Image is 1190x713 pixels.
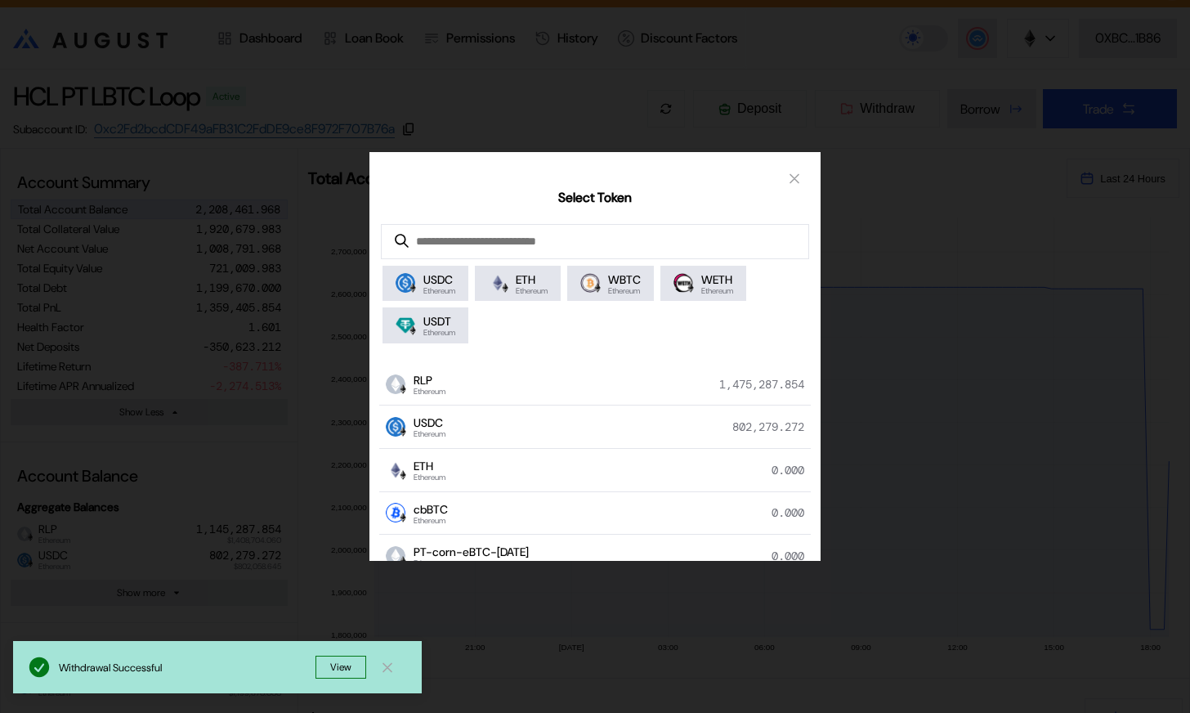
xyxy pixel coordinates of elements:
span: Ethereum [608,287,641,295]
img: svg+xml,%3c [398,427,408,437]
button: close modal [781,165,807,191]
span: WBTC [608,272,641,287]
img: svg+xml,%3c [398,556,408,566]
div: Withdrawal Successful [59,661,315,675]
img: svg+xml,%3c [408,325,418,335]
img: svg+xml,%3c [593,283,602,293]
span: cbBTC [414,502,448,517]
span: Ethereum [423,287,455,295]
span: ETH [516,272,548,287]
span: USDC [423,272,455,287]
div: 1,475,287.854 [719,373,811,396]
div: 0.000 [772,459,811,482]
span: USDT [423,314,455,329]
h2: Select Token [558,189,632,206]
span: Ethereum [414,388,445,396]
img: svg+xml,%3c [500,283,510,293]
span: RLP [414,373,445,388]
span: Ethereum [516,287,548,295]
img: svg+xml,%3c [398,513,408,522]
img: svg+xml,%3c [398,384,408,394]
img: ethereum.png [386,460,405,480]
div: 0.000 [772,545,811,567]
span: Ethereum [414,430,445,438]
img: svg+xml,%3c [686,283,696,293]
img: svg+xml,%3c [408,283,418,293]
span: WETH [701,272,733,287]
img: Tether.png [396,316,415,335]
button: View [315,656,366,679]
img: wrapped_bitcoin_wbtc.png [580,273,600,293]
img: cbbtc.webp [386,503,405,522]
img: empty-token.png [386,546,405,566]
img: usdc.png [386,417,405,437]
div: 0.000 [772,502,811,525]
span: ETH [414,459,445,473]
span: Ethereum [701,287,733,295]
span: Ethereum [423,329,455,337]
div: 802,279.272 [732,415,811,438]
img: weth.png [673,273,693,293]
span: Ethereum [414,473,445,482]
span: Ethereum [414,517,448,525]
img: empty-token.png [386,374,405,394]
span: USDC [414,415,445,430]
img: ethereum.png [488,273,508,293]
img: usdc.png [396,273,415,293]
span: PT-corn-eBTC-[DATE] [414,545,529,559]
span: Ethereum [414,559,529,567]
img: svg+xml,%3c [398,470,408,480]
